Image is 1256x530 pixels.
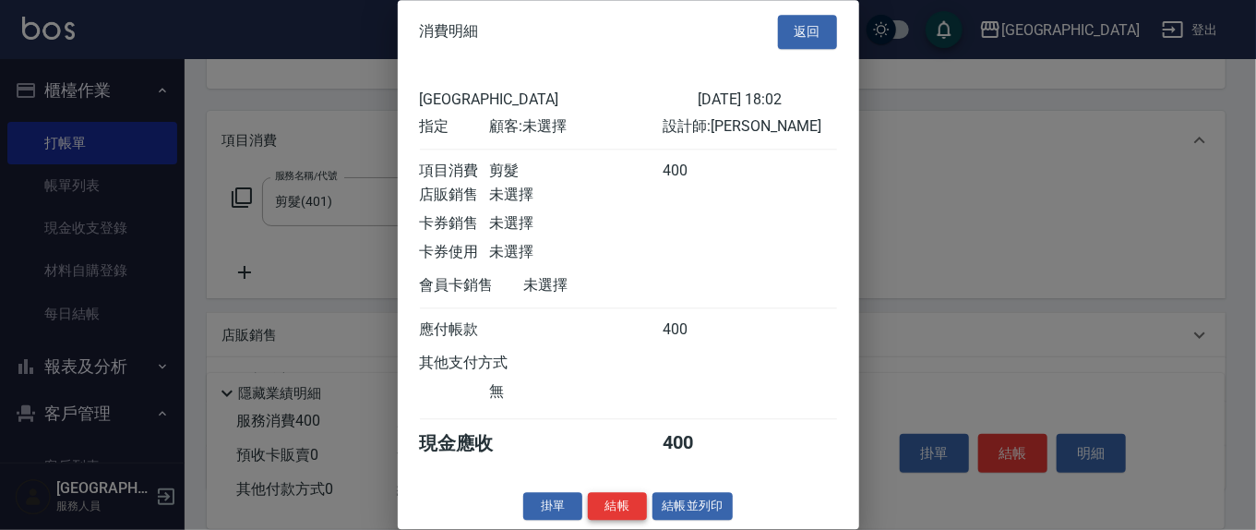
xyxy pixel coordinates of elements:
[420,117,489,137] div: 指定
[524,276,698,295] div: 未選擇
[489,162,663,181] div: 剪髮
[663,431,732,456] div: 400
[663,117,836,137] div: 設計師: [PERSON_NAME]
[698,90,837,108] div: [DATE] 18:02
[420,276,524,295] div: 會員卡銷售
[778,15,837,49] button: 返回
[652,492,733,521] button: 結帳並列印
[420,243,489,262] div: 卡券使用
[420,162,489,181] div: 項目消費
[420,354,559,373] div: 其他支付方式
[489,243,663,262] div: 未選擇
[420,186,489,205] div: 店販銷售
[420,214,489,234] div: 卡券銷售
[588,492,647,521] button: 結帳
[489,186,663,205] div: 未選擇
[420,431,524,456] div: 現金應收
[663,162,732,181] div: 400
[663,320,732,340] div: 400
[420,320,489,340] div: 應付帳款
[489,117,663,137] div: 顧客: 未選擇
[420,23,479,42] span: 消費明細
[523,492,582,521] button: 掛單
[420,90,698,108] div: [GEOGRAPHIC_DATA]
[489,214,663,234] div: 未選擇
[489,382,663,402] div: 無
